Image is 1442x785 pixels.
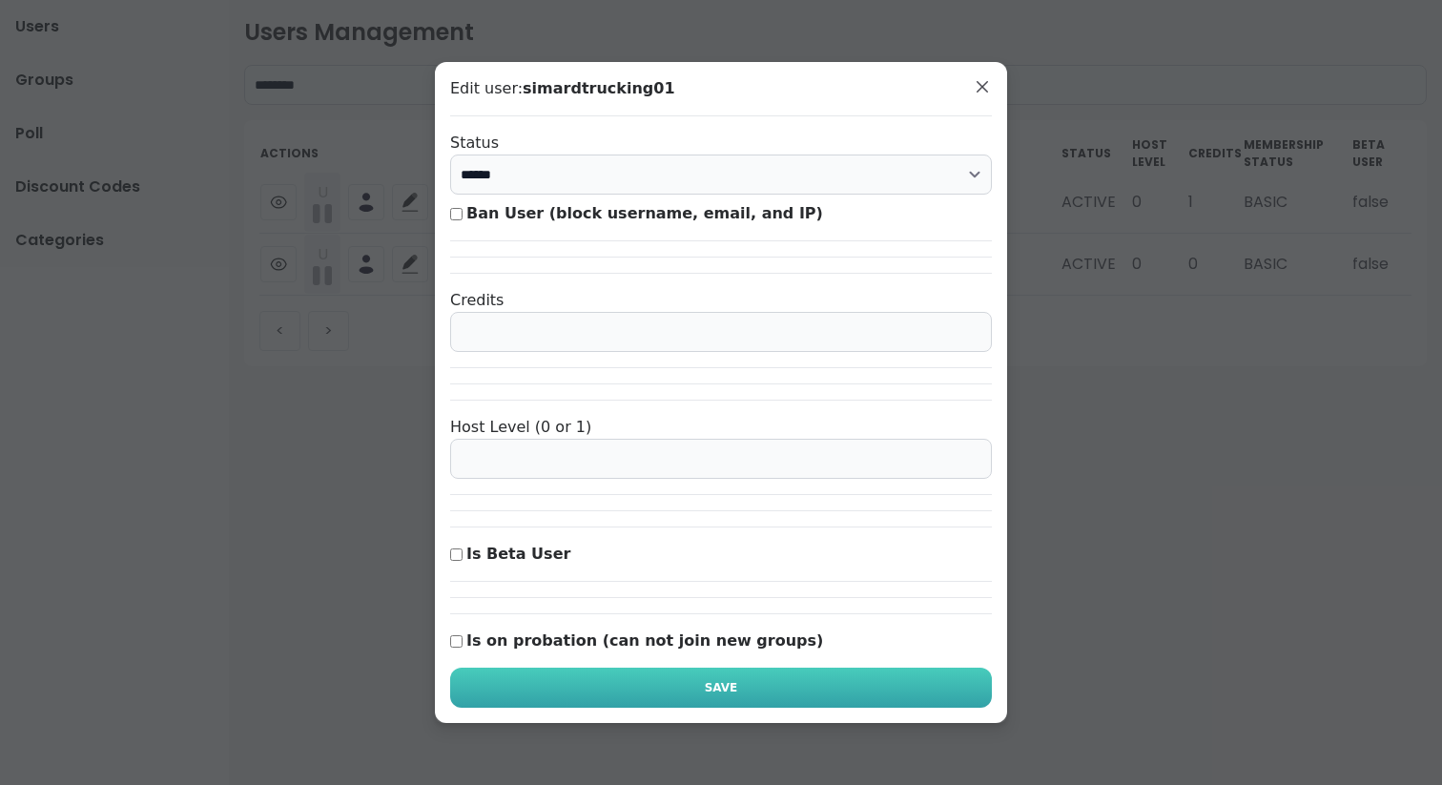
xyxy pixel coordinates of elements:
[705,679,738,696] span: Save
[450,77,992,100] span: Edit user:
[450,289,992,312] div: Credits
[450,668,992,708] button: Save
[466,202,823,225] label: Ban User (block username, email, and IP)
[450,416,992,439] div: Host Level (0 or 1)
[466,543,570,566] label: Is Beta User
[466,630,823,652] label: Is on probation (can not join new groups)
[523,79,674,97] b: simardtrucking01
[450,134,499,152] label: Status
